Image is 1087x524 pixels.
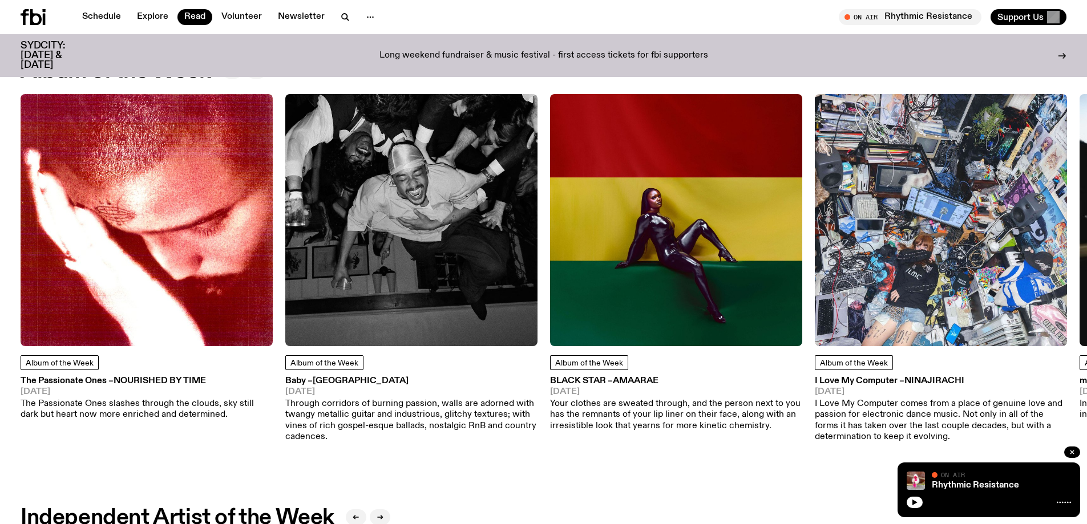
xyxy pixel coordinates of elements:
[26,359,94,367] span: Album of the Week
[285,399,538,442] p: Through corridors of burning passion, walls are adorned with twangy metallic guitar and industrio...
[130,9,175,25] a: Explore
[815,388,1067,396] span: [DATE]
[177,9,212,25] a: Read
[555,359,623,367] span: Album of the Week
[550,399,802,432] p: Your clothes are sweated through, and the person next to you has the remnants of your lip liner o...
[904,376,964,385] span: Ninajirachi
[941,471,965,478] span: On Air
[21,94,273,346] img: A grainy sepia red closeup of Nourished By Time's face. He is looking down, a very overexposed ha...
[285,355,363,370] a: Album of the Week
[815,94,1067,346] img: Ninajirachi covering her face, shot from above. she is in a croweded room packed full of laptops,...
[21,41,94,70] h3: SYDCITY: [DATE] & [DATE]
[550,388,802,396] span: [DATE]
[215,9,269,25] a: Volunteer
[613,376,658,385] span: Amaarae
[815,355,893,370] a: Album of the Week
[932,481,1019,490] a: Rhythmic Resistance
[285,94,538,346] img: A black and white upside down image of Dijon, held up by a group of people. His eyes are closed a...
[839,9,981,25] button: On AirRhythmic Resistance
[991,9,1066,25] button: Support Us
[550,355,628,370] a: Album of the Week
[815,399,1067,442] p: I Love My Computer comes from a place of genuine love and passion for electronic dance music. Not...
[285,377,538,442] a: Baby –[GEOGRAPHIC_DATA][DATE]Through corridors of burning passion, walls are adorned with twangy ...
[21,355,99,370] a: Album of the Week
[114,376,206,385] span: Nourished By Time
[75,9,128,25] a: Schedule
[379,51,708,61] p: Long weekend fundraiser & music festival - first access tickets for fbi supporters
[815,377,1067,442] a: I Love My Computer –Ninajirachi[DATE]I Love My Computer comes from a place of genuine love and pa...
[290,359,358,367] span: Album of the Week
[815,377,1067,385] h3: I Love My Computer –
[550,377,802,432] a: BLACK STAR –Amaarae[DATE]Your clothes are sweated through, and the person next to you has the rem...
[21,399,273,420] p: The Passionate Ones slashes through the clouds, sky still dark but heart now more enriched and de...
[997,12,1044,22] span: Support Us
[21,377,273,421] a: The Passionate Ones –Nourished By Time[DATE]The Passionate Ones slashes through the clouds, sky s...
[820,359,888,367] span: Album of the Week
[271,9,332,25] a: Newsletter
[313,376,409,385] span: [GEOGRAPHIC_DATA]
[907,472,925,490] img: Attu crouches on gravel in front of a brown wall. They are wearing a white fur coat with a hood, ...
[21,61,211,82] h2: Album of the Week
[285,388,538,396] span: [DATE]
[21,388,273,396] span: [DATE]
[285,377,538,385] h3: Baby –
[21,377,273,385] h3: The Passionate Ones –
[550,377,802,385] h3: BLACK STAR –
